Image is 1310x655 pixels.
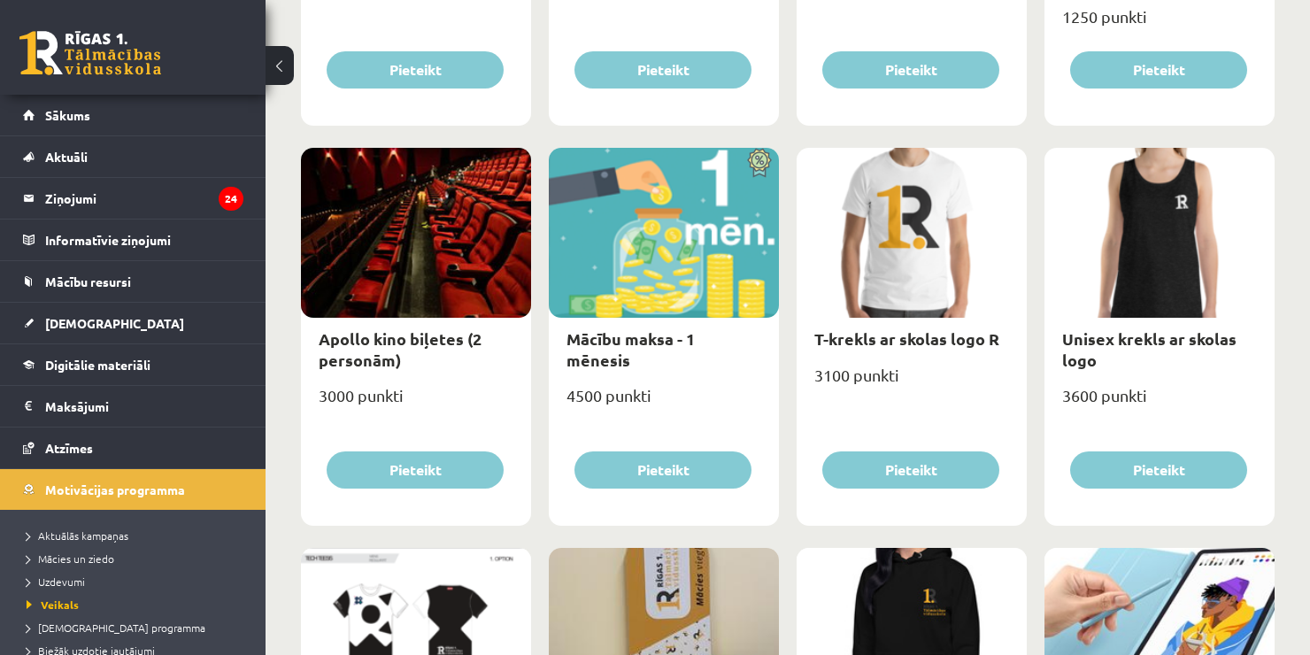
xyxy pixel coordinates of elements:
[27,551,248,566] a: Mācies un ziedo
[23,95,243,135] a: Sākums
[27,528,248,543] a: Aktuālās kampaņas
[23,136,243,177] a: Aktuāli
[45,274,131,289] span: Mācību resursi
[45,220,243,260] legend: Informatīvie ziņojumi
[45,107,90,123] span: Sākums
[574,451,751,489] button: Pieteikt
[27,551,114,566] span: Mācies un ziedo
[319,328,482,369] a: Apollo kino biļetes (2 personām)
[1044,2,1275,46] div: 1250 punkti
[822,51,999,89] button: Pieteikt
[45,440,93,456] span: Atzīmes
[45,178,243,219] legend: Ziņojumi
[23,428,243,468] a: Atzīmes
[301,381,531,425] div: 3000 punkti
[739,148,779,178] img: Atlaide
[45,315,184,331] span: [DEMOGRAPHIC_DATA]
[27,620,205,635] span: [DEMOGRAPHIC_DATA] programma
[27,574,85,589] span: Uzdevumi
[1044,381,1275,425] div: 3600 punkti
[45,357,150,373] span: Digitālie materiāli
[23,344,243,385] a: Digitālie materiāli
[797,360,1027,405] div: 3100 punkti
[549,381,779,425] div: 4500 punkti
[27,574,248,589] a: Uzdevumi
[327,51,504,89] button: Pieteikt
[27,620,248,636] a: [DEMOGRAPHIC_DATA] programma
[23,469,243,510] a: Motivācijas programma
[19,31,161,75] a: Rīgas 1. Tālmācības vidusskola
[566,328,695,369] a: Mācību maksa - 1 mēnesis
[327,451,504,489] button: Pieteikt
[27,528,128,543] span: Aktuālās kampaņas
[27,597,79,612] span: Veikals
[23,386,243,427] a: Maksājumi
[45,386,243,427] legend: Maksājumi
[23,261,243,302] a: Mācību resursi
[23,178,243,219] a: Ziņojumi24
[219,187,243,211] i: 24
[23,303,243,343] a: [DEMOGRAPHIC_DATA]
[1070,51,1247,89] button: Pieteikt
[27,597,248,613] a: Veikals
[574,51,751,89] button: Pieteikt
[23,220,243,260] a: Informatīvie ziņojumi
[1062,328,1237,369] a: Unisex krekls ar skolas logo
[45,482,185,497] span: Motivācijas programma
[45,149,88,165] span: Aktuāli
[822,451,999,489] button: Pieteikt
[814,328,999,349] a: T-krekls ar skolas logo R
[1070,451,1247,489] button: Pieteikt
